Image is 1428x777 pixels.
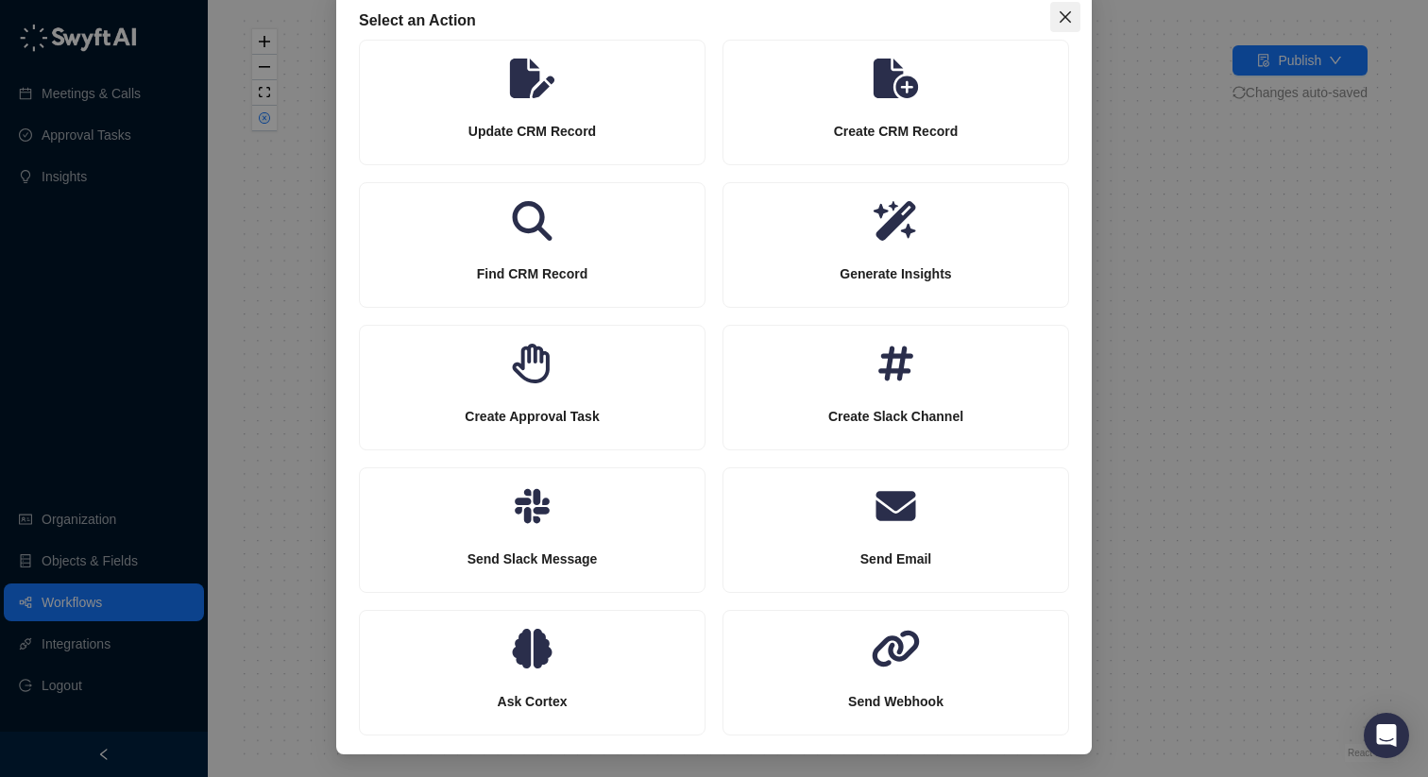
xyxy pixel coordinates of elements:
[828,409,963,424] strong: Create Slack Channel
[359,9,1069,32] div: Select an Action
[848,694,943,709] strong: Send Webhook
[498,694,568,709] strong: Ask Cortex
[468,124,596,139] strong: Update CRM Record
[477,266,587,281] strong: Find CRM Record
[860,551,931,566] strong: Send Email
[834,124,958,139] strong: Create CRM Record
[1050,2,1080,32] button: Close
[1058,9,1073,25] span: close
[840,266,951,281] strong: Generate Insights
[467,551,598,566] strong: Send Slack Message
[465,409,599,424] strong: Create Approval Task
[1364,713,1409,758] div: Open Intercom Messenger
